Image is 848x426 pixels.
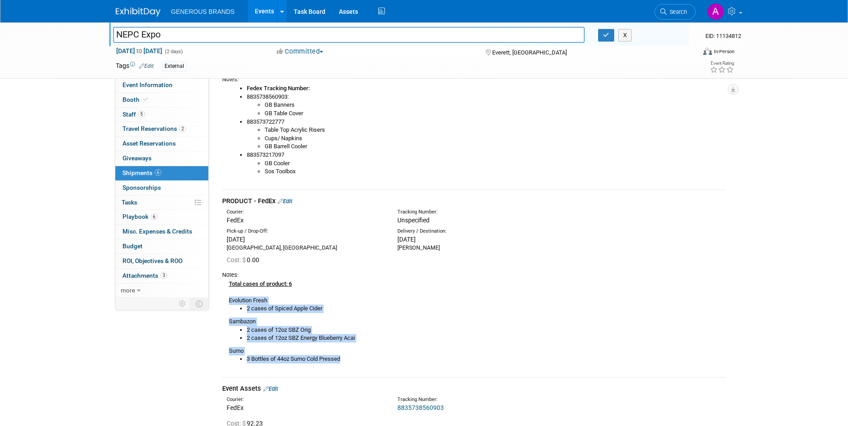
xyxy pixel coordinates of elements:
[122,213,157,220] span: Playbook
[247,93,726,118] li: 8835738560903:
[115,108,208,122] a: Staff5
[115,254,208,268] a: ROI, Objectives & ROO
[115,225,208,239] a: Misc. Expenses & Credits
[713,48,734,55] div: In-Person
[265,109,726,118] li: GB Table Cover
[115,122,208,136] a: Travel Reservations2
[171,8,235,15] span: GENEROUS BRANDS
[135,47,143,54] span: to
[122,228,192,235] span: Misc. Expenses & Credits
[116,8,160,17] img: ExhibitDay
[227,228,384,235] div: Pick-up / Drop-Off:
[263,385,278,392] a: Edit
[115,166,208,180] a: Shipments6
[122,140,176,147] span: Asset Reservations
[190,298,208,309] td: Toggle Event Tabs
[227,256,247,263] span: Cost: $
[116,47,163,55] span: [DATE] [DATE]
[115,93,208,107] a: Booth
[5,4,462,13] body: Rich Text Area. Press ALT-0 for help.
[122,81,173,88] span: Event Information
[222,196,726,206] div: PRODUCT - FedEx
[247,85,310,92] b: Fedex Tracking Number:
[222,271,726,279] div: Notes:
[397,235,555,244] div: [DATE]
[397,244,555,252] div: [PERSON_NAME]
[397,404,444,411] a: 8835738560903
[707,3,724,20] img: Astrid Aguayo
[222,384,726,393] div: Event Assets
[115,210,208,224] a: Playbook6
[115,196,208,210] a: Tasks
[222,75,726,84] div: Notes:
[115,181,208,195] a: Sponsorships
[115,239,208,254] a: Budget
[654,4,696,20] a: Search
[122,272,167,279] span: Attachments
[227,256,263,263] span: 0.00
[227,209,384,216] div: Courier:
[667,8,687,15] span: Search
[179,125,186,132] span: 2
[121,287,135,294] span: more
[116,61,154,71] td: Tags
[115,284,208,298] a: more
[122,184,161,191] span: Sponsorships
[151,213,157,220] span: 6
[618,29,632,42] button: X
[710,61,734,66] div: Event Rating
[122,111,145,118] span: Staff
[643,46,735,60] div: Event Format
[227,403,384,412] div: FedEx
[265,126,726,134] li: Table Top Acrylic Risers
[155,169,161,176] span: 6
[162,62,187,71] div: External
[247,326,726,334] li: 2 cases of 12oz SBZ Orig
[115,137,208,151] a: Asset Reservations
[703,48,712,55] img: Format-Inperson.png
[122,199,137,206] span: Tasks
[175,298,190,309] td: Personalize Event Tab Strip
[222,279,726,363] div: Evolution Fresh Sambazon Sumo
[138,111,145,117] span: 5
[397,396,598,403] div: Tracking Number:
[247,355,726,363] li: 3 Bottles of 44oz Sumo Cold Pressed
[115,151,208,166] a: Giveaways
[227,244,384,252] div: [GEOGRAPHIC_DATA], [GEOGRAPHIC_DATA]
[122,242,143,250] span: Budget
[265,101,726,109] li: GB Banners
[143,97,148,102] i: Booth reservation complete
[122,125,186,132] span: Travel Reservations
[274,47,327,56] button: Committed
[164,49,183,54] span: (2 days)
[122,169,161,176] span: Shipments
[492,49,567,56] span: Everett, [GEOGRAPHIC_DATA]
[160,272,167,279] span: 3
[397,217,430,224] span: Unspecified
[227,216,384,225] div: FedEx
[115,269,208,283] a: Attachments3
[247,305,726,313] li: 2 cases of Spiced Apple Cider
[122,257,182,264] span: ROI, Objectives & ROO
[397,209,598,216] div: Tracking Number:
[247,334,726,342] li: 2 cases of 12oz SBZ Energy Blueberry Acai
[397,228,555,235] div: Delivery / Destination:
[139,63,154,69] a: Edit
[265,142,726,151] li: GB Barrell Cooler
[265,167,726,176] li: Sos Toolbox
[122,96,150,103] span: Booth
[278,198,292,205] a: Edit
[122,155,152,162] span: Giveaways
[227,235,384,244] div: [DATE]
[265,159,726,168] li: GB Cooler
[247,118,726,151] li: 883573722777
[247,151,726,176] li: 883573217097
[265,134,726,143] li: Cups/ Napkins
[229,280,292,287] u: Total cases of product: 6
[227,396,384,403] div: Courier:
[705,33,741,39] span: Event ID: 11134812
[115,78,208,92] a: Event Information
